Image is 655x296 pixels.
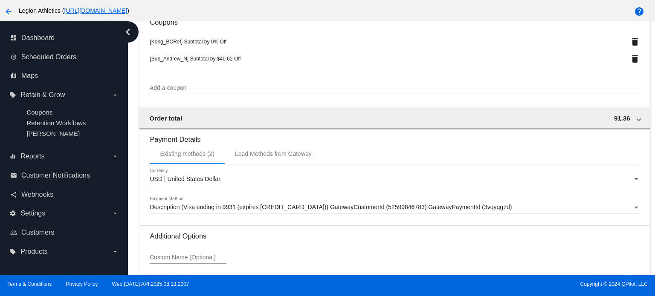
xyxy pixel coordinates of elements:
mat-icon: arrow_back [3,6,14,17]
input: Add a coupon [150,85,640,92]
h3: Additional Options [150,232,640,240]
span: Settings [20,210,45,217]
i: people_outline [10,229,17,236]
i: equalizer [9,153,16,160]
span: Dashboard [21,34,55,42]
a: [PERSON_NAME] [26,130,80,137]
span: 91.36 [614,115,630,122]
span: Legion Athletics ( ) [19,7,129,14]
span: Reports [20,152,44,160]
div: Load Methods from Gateway [235,150,312,157]
span: Scheduled Orders [21,53,76,61]
a: [URL][DOMAIN_NAME] [64,7,128,14]
div: Existing methods (2) [160,150,214,157]
mat-expansion-panel-header: Order total 91.36 [139,108,650,128]
i: chevron_left [121,25,135,39]
span: Description (Visa ending in 9931 (expires [CREDIT_CARD_DATA])) GatewayCustomerId (52599846783) Ga... [150,204,512,210]
a: dashboard Dashboard [10,31,119,45]
span: Order total [149,115,182,122]
i: dashboard [10,34,17,41]
i: map [10,72,17,79]
mat-select: Payment Method [150,204,640,211]
a: Retention Workflows [26,119,86,126]
a: Terms & Conditions [7,281,52,287]
h3: Payment Details [150,129,640,144]
span: [Sub_Andrew_N] Subtotal by $40.62 Off [150,56,241,62]
mat-icon: help [634,6,644,17]
input: Custom Name (Optional) [150,254,226,261]
span: Copyright © 2024 QPilot, LLC [335,281,648,287]
i: settings [9,210,16,217]
mat-icon: delete [630,37,640,47]
span: Customers [21,229,54,236]
a: people_outline Customers [10,226,119,239]
i: share [10,191,17,198]
span: [Kong_BCRef] Subtotal by 0% Off [150,39,226,45]
i: update [10,54,17,60]
span: USD | United States Dollar [150,175,220,182]
i: local_offer [9,248,16,255]
i: arrow_drop_down [112,92,119,98]
i: local_offer [9,92,16,98]
a: email Customer Notifications [10,169,119,182]
span: Maps [21,72,38,80]
span: Retain & Grow [20,91,65,99]
span: Webhooks [21,191,53,198]
i: arrow_drop_down [112,210,119,217]
a: share Webhooks [10,188,119,201]
a: update Scheduled Orders [10,50,119,64]
i: arrow_drop_down [112,248,119,255]
a: map Maps [10,69,119,83]
a: Privacy Policy [66,281,98,287]
i: email [10,172,17,179]
mat-icon: delete [630,54,640,64]
a: Web:[DATE] API:2025.08.13.2007 [112,281,189,287]
span: Products [20,248,47,256]
i: arrow_drop_down [112,153,119,160]
span: Customer Notifications [21,172,90,179]
a: Coupons [26,109,52,116]
mat-select: Currency [150,176,640,183]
